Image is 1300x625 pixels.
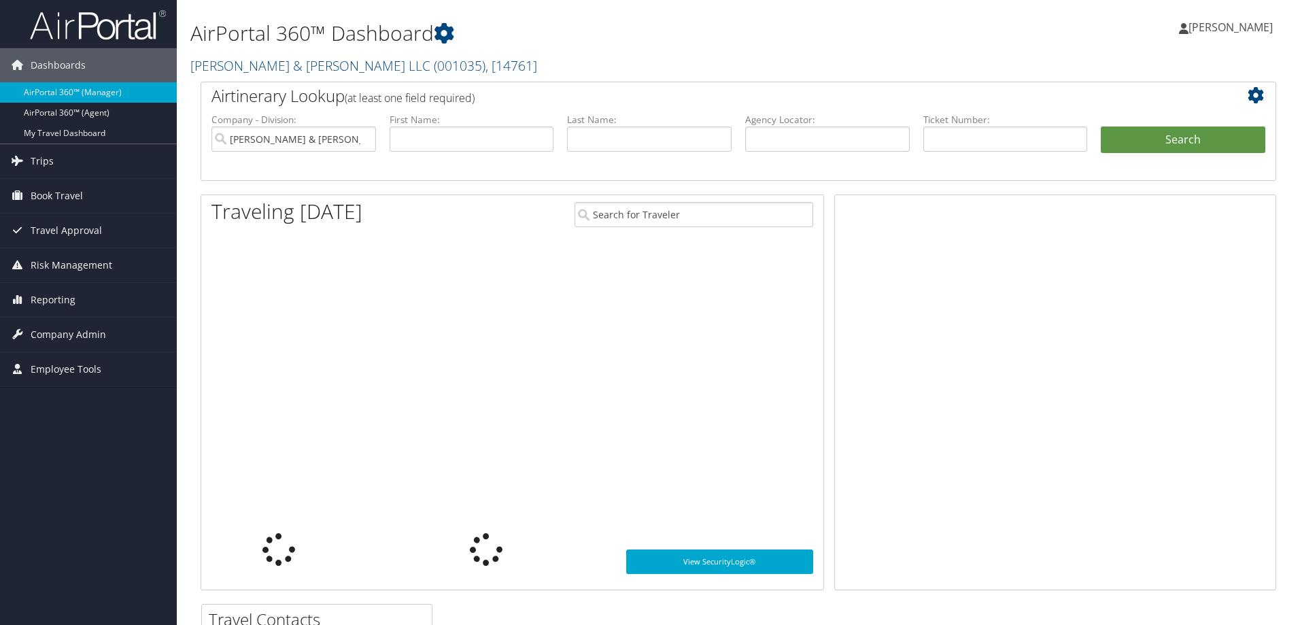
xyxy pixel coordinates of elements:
[30,9,166,41] img: airportal-logo.png
[31,352,101,386] span: Employee Tools
[190,56,537,75] a: [PERSON_NAME] & [PERSON_NAME] LLC
[567,113,732,126] label: Last Name:
[923,113,1088,126] label: Ticket Number:
[626,550,813,574] a: View SecurityLogic®
[434,56,485,75] span: ( 001035 )
[31,283,75,317] span: Reporting
[345,90,475,105] span: (at least one field required)
[1101,126,1265,154] button: Search
[31,179,83,213] span: Book Travel
[1179,7,1286,48] a: [PERSON_NAME]
[575,202,813,227] input: Search for Traveler
[31,144,54,178] span: Trips
[211,113,376,126] label: Company - Division:
[390,113,554,126] label: First Name:
[31,48,86,82] span: Dashboards
[31,214,102,248] span: Travel Approval
[211,84,1176,107] h2: Airtinerary Lookup
[211,197,362,226] h1: Traveling [DATE]
[745,113,910,126] label: Agency Locator:
[31,248,112,282] span: Risk Management
[31,318,106,352] span: Company Admin
[485,56,537,75] span: , [ 14761 ]
[1188,20,1273,35] span: [PERSON_NAME]
[190,19,921,48] h1: AirPortal 360™ Dashboard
